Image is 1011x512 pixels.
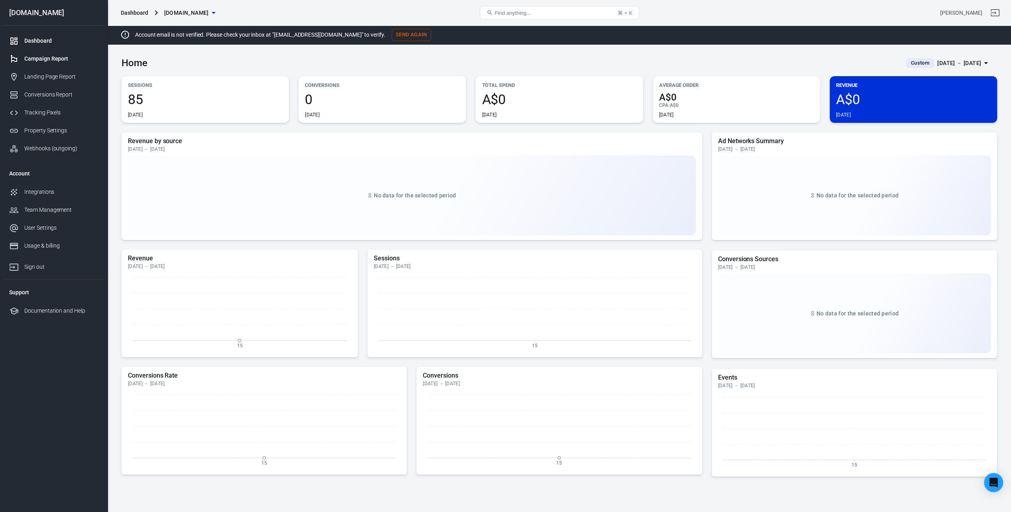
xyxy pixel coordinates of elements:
div: [DATE] － [DATE] [374,263,696,270]
div: [DATE] [482,112,497,118]
button: Custom[DATE] － [DATE] [900,57,997,70]
div: [DATE] － [DATE] [718,146,991,152]
p: Conversions [305,81,459,89]
div: Team Management [24,206,98,214]
div: [DATE] － [DATE] [128,380,400,387]
div: Campaign Report [24,55,98,63]
h5: Conversions [423,372,695,380]
a: Campaign Report [3,50,105,68]
a: Webhooks (outgoing) [3,140,105,158]
a: Sign out [3,255,105,276]
div: User Settings [24,224,98,232]
h5: Conversions Rate [128,372,400,380]
p: Total Spend [482,81,636,89]
span: Find anything... [495,10,531,16]
div: [DOMAIN_NAME] [3,9,105,16]
div: Conversions Report [24,91,98,99]
div: Webhooks (outgoing) [24,144,98,153]
div: [DATE] [305,112,320,118]
span: 0 [305,93,459,106]
span: A$0 [670,102,679,108]
p: Account email is not verified. Please check your inbox at "[EMAIL_ADDRESS][DOMAIN_NAME]" to verify. [135,31,385,39]
tspan: 15 [532,343,538,348]
a: User Settings [3,219,105,237]
div: [DATE] － [DATE] [937,58,981,68]
h5: Conversions Sources [718,255,991,263]
div: [DATE] [659,112,674,118]
li: Account [3,164,105,183]
a: Property Settings [3,122,105,140]
span: No data for the selected period [817,310,899,317]
span: chrisgmorrison.com [164,8,209,18]
li: Support [3,283,105,302]
div: [DATE] － [DATE] [128,146,696,152]
div: Account id: 4Eae67Et [940,9,982,17]
a: Sign out [985,3,1005,22]
div: ⌘ + K [618,10,632,16]
span: 85 [128,93,283,106]
h5: Events [718,374,991,382]
div: Usage & billing [24,242,98,250]
div: [DATE] － [DATE] [423,380,695,387]
h5: Ad Networks Summary [718,137,991,145]
h5: Sessions [374,254,696,262]
span: No data for the selected period [817,192,899,199]
tspan: 15 [261,460,267,465]
tspan: 15 [556,460,562,465]
span: CPA : [659,102,670,108]
a: Dashboard [3,32,105,50]
h5: Revenue by source [128,137,696,145]
div: Integrations [24,188,98,196]
a: Usage & billing [3,237,105,255]
p: Average Order [659,81,814,89]
div: Tracking Pixels [24,108,98,117]
span: A$0 [836,93,991,106]
a: Tracking Pixels [3,104,105,122]
a: Team Management [3,201,105,219]
div: Sign out [24,263,98,271]
h3: Home [122,57,147,69]
a: Integrations [3,183,105,201]
a: Conversions Report [3,86,105,104]
div: Property Settings [24,126,98,135]
span: A$0 [482,93,636,106]
div: [DATE] － [DATE] [718,264,991,270]
span: Custom [908,59,932,67]
p: Revenue [836,81,991,89]
div: [DATE] － [DATE] [128,263,351,270]
div: [DATE] [836,112,851,118]
button: Send Again [392,29,431,41]
div: Landing Page Report [24,73,98,81]
div: Documentation and Help [24,307,98,315]
h5: Revenue [128,254,351,262]
div: Dashboard [24,37,98,45]
div: Dashboard [121,9,148,17]
div: Open Intercom Messenger [984,473,1003,492]
button: [DOMAIN_NAME] [161,6,218,20]
span: No data for the selected period [374,192,456,199]
tspan: 15 [237,343,243,348]
div: [DATE] － [DATE] [718,382,991,389]
p: Sessions [128,81,283,89]
button: Find anything...⌘ + K [480,6,639,20]
span: A$0 [659,93,814,102]
a: Landing Page Report [3,68,105,86]
tspan: 15 [852,462,857,468]
div: [DATE] [128,112,143,118]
